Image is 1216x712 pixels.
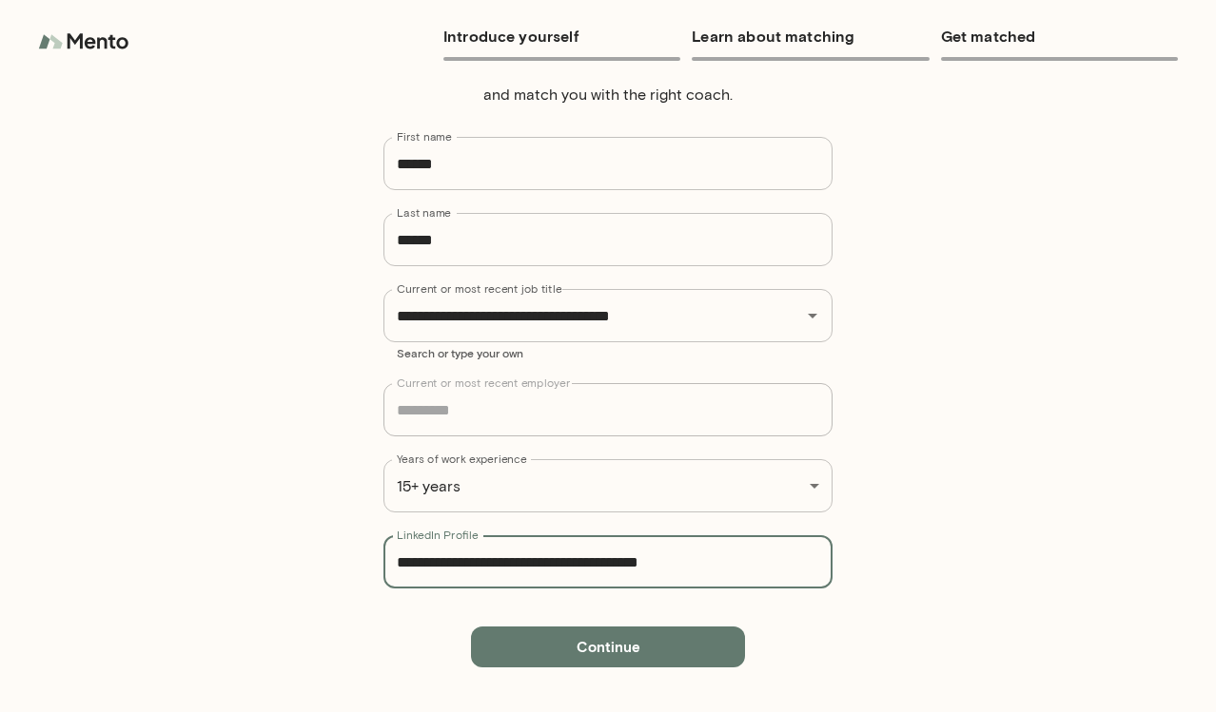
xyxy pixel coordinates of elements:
[471,626,745,666] button: Continue
[799,302,826,329] button: Open
[397,345,819,360] p: Search or type your own
[443,23,680,49] h6: Introduce yourself
[38,23,133,61] img: logo
[941,23,1178,49] h6: Get matched
[397,280,561,297] label: Current or most recent job title
[383,459,833,512] div: 15+ years
[397,451,527,467] label: Years of work experience
[418,61,798,106] p: This will help us understand your current experience and match you with the right coach.
[397,527,479,543] label: LinkedIn Profile
[397,128,452,144] label: First name
[692,23,929,49] h6: Learn about matching
[397,375,570,391] label: Current or most recent employer
[397,204,451,221] label: Last name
